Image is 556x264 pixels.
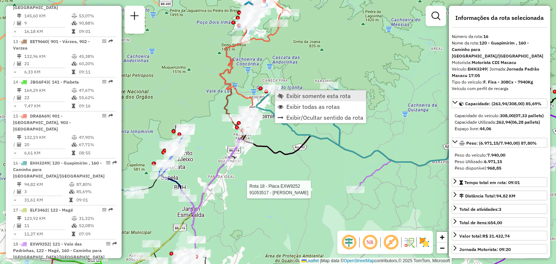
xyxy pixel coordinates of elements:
[452,66,539,78] span: | Jornada:
[484,159,502,164] strong: 6.971,15
[79,68,113,76] td: 09:11
[24,87,71,94] td: 164,29 KM
[102,208,106,212] em: Opções
[24,215,71,222] td: 123,92 KM
[79,28,113,35] td: 09:01
[13,230,17,238] td: =
[79,12,113,20] td: 53,07%
[244,0,253,10] img: Teresópolis
[13,94,17,101] td: /
[49,79,79,85] span: | 141 - Piabeta
[24,141,71,148] td: 20
[286,115,363,120] span: Exibir/Ocultar sentido da rota
[102,114,106,118] em: Opções
[514,113,544,118] strong: (07,33 pallets)
[13,196,17,204] td: =
[17,14,21,18] i: Distância Total
[72,232,75,236] i: Tempo total em rota
[275,112,366,123] li: Exibir/Ocultar sentido da rota
[79,149,113,157] td: 08:55
[483,79,533,85] strong: F. Fixa - 308Cx - 7940Kg
[452,66,547,79] div: Veículo:
[17,190,21,194] i: Total de Atividades
[440,233,445,242] span: +
[72,61,77,66] i: % de utilização da cubagem
[455,165,544,171] div: Peso disponível:
[455,119,544,125] div: Capacidade Utilizada:
[452,33,547,40] div: Número da rota:
[286,104,340,110] span: Exibir todas as rotas
[72,29,75,34] i: Tempo total em rota
[13,241,105,260] span: | 121 - Vale das Pedrinhas, 122 - Magé, 160 - Caminho para [GEOGRAPHIC_DATA]/[GEOGRAPHIC_DATA]
[455,125,544,132] div: Espaço livre:
[496,193,515,199] span: 94,82 KM
[79,87,113,94] td: 47,67%
[418,237,430,248] img: Exibir/Ocultar setores
[17,216,21,221] i: Distância Total
[13,39,90,51] span: | 901 - Várzea, 902 - Varzea
[452,79,547,85] div: Tipo do veículo:
[24,188,69,195] td: 3
[24,12,71,20] td: 145,60 KM
[17,223,21,228] i: Total de Atividades
[127,9,142,25] a: Nova sessão e pesquisa
[340,234,358,251] span: Ocultar deslocamento
[465,101,542,106] span: Capacidade: (263,94/308,00) 85,69%
[17,142,21,147] i: Total de Atividades
[452,231,547,240] a: Valor total:R$ 31.432,74
[361,234,379,251] span: Ocultar NR
[487,152,505,158] strong: 7.940,00
[79,230,113,238] td: 07:09
[69,198,73,202] i: Tempo total em rota
[76,181,113,188] td: 87,80%
[109,39,113,43] em: Rota exportada
[102,39,106,43] em: Opções
[510,119,540,125] strong: (06,28 pallets)
[452,98,547,108] a: Capacidade: (263,94/308,00) 85,69%
[24,20,71,27] td: 9
[72,104,75,108] i: Tempo total em rota
[79,53,113,60] td: 45,38%
[13,141,17,148] td: /
[24,196,69,204] td: 31,61 KM
[24,94,71,101] td: 22
[452,110,547,135] div: Capacidade: (263,94/308,00) 85,69%
[79,102,113,110] td: 09:16
[79,222,113,229] td: 52,08%
[79,134,113,141] td: 47,90%
[13,222,17,229] td: /
[13,20,17,27] td: /
[72,151,75,155] i: Tempo total em rota
[102,80,106,84] em: Opções
[499,206,501,212] strong: 3
[437,232,447,243] a: Zoom in
[302,258,319,263] a: Leaflet
[13,68,17,76] td: =
[13,102,17,110] td: =
[459,206,501,212] span: Total de atividades:
[24,60,71,67] td: 21
[452,217,547,227] a: Total de itens:654,00
[403,237,415,248] img: Fluxo de ruas
[483,258,500,263] strong: 45,63 hL
[17,54,21,59] i: Distância Total
[452,40,547,59] div: Nome da rota:
[69,182,75,187] i: % de utilização do peso
[69,190,75,194] i: % de utilização da cubagem
[452,204,547,214] a: Total de atividades:3
[500,113,514,118] strong: 308,00
[452,14,547,21] h4: Informações da rota selecionada
[72,216,77,221] i: % de utilização do peso
[30,113,49,119] span: DRA8A69
[72,14,77,18] i: % de utilização do peso
[275,90,366,101] li: Exibir somente esta rota
[30,160,49,166] span: EHH3249
[344,258,375,263] a: OpenStreetMap
[459,193,515,199] div: Distância Total:
[452,191,547,200] a: Distância Total:94,82 KM
[13,28,17,35] td: =
[13,160,105,179] span: 16 -
[79,215,113,222] td: 31,32%
[72,223,77,228] i: % de utilização da cubagem
[30,241,50,247] span: EXW9252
